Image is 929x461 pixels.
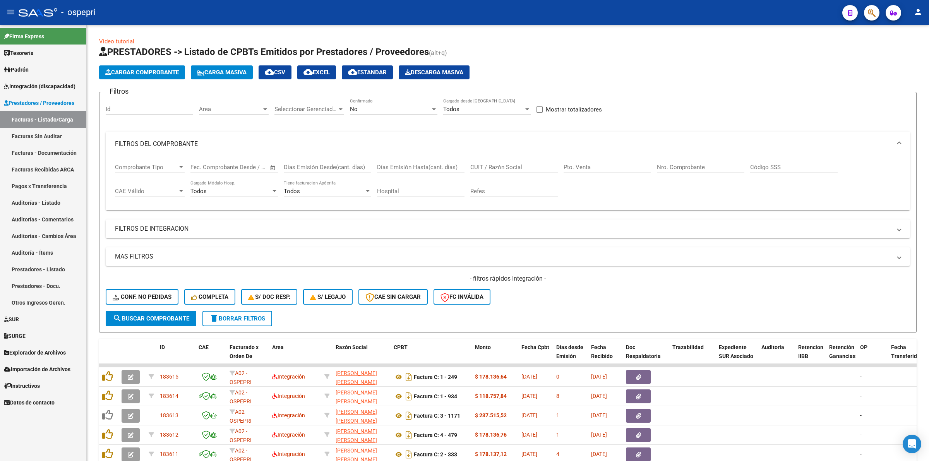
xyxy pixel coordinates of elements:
span: Monto [475,344,491,350]
span: [DATE] [521,432,537,438]
button: Completa [184,289,235,305]
span: S/ Doc Resp. [248,293,291,300]
span: [PERSON_NAME] [PERSON_NAME] [PERSON_NAME] [336,389,377,413]
span: No [350,106,358,113]
i: Descargar documento [404,429,414,441]
span: ID [160,344,165,350]
span: Todos [190,188,207,195]
span: Importación de Archivos [4,365,70,374]
span: Doc Respaldatoria [626,344,661,359]
span: Integración [272,432,305,438]
span: Días desde Emisión [556,344,583,359]
span: Explorador de Archivos [4,348,66,357]
mat-expansion-panel-header: FILTROS DE INTEGRACION [106,219,910,238]
mat-panel-title: FILTROS DE INTEGRACION [115,225,891,233]
span: (alt+q) [429,49,447,57]
button: FC Inválida [434,289,490,305]
strong: Factura C: 1 - 934 [414,393,457,399]
span: Auditoria [761,344,784,350]
span: 183615 [160,374,178,380]
span: Razón Social [336,344,368,350]
div: 27188438143 [336,388,387,404]
a: Video tutorial [99,38,134,45]
button: Cargar Comprobante [99,65,185,79]
strong: $ 178.136,64 [475,374,507,380]
span: Tesorería [4,49,34,57]
button: S/ legajo [303,289,353,305]
span: [PERSON_NAME] [PERSON_NAME] [336,409,377,424]
datatable-header-cell: Auditoria [758,339,795,373]
datatable-header-cell: Retención Ganancias [826,339,857,373]
mat-icon: person [914,7,923,17]
datatable-header-cell: Retencion IIBB [795,339,826,373]
button: CSV [259,65,291,79]
datatable-header-cell: CAE [195,339,226,373]
span: [DATE] [521,374,537,380]
span: Padrón [4,65,29,74]
datatable-header-cell: Días desde Emisión [553,339,588,373]
span: Area [272,344,284,350]
span: [DATE] [591,451,607,457]
span: Expediente SUR Asociado [719,344,753,359]
strong: Factura C: 2 - 333 [414,451,457,458]
span: Cargar Comprobante [105,69,179,76]
datatable-header-cell: Monto [472,339,518,373]
button: S/ Doc Resp. [241,289,298,305]
span: Todos [284,188,300,195]
div: FILTROS DEL COMPROBANTE [106,156,910,211]
button: EXCEL [297,65,336,79]
strong: Factura C: 3 - 1171 [414,413,460,419]
span: Trazabilidad [672,344,704,350]
span: Fecha Transferido [891,344,920,359]
span: S/ legajo [310,293,346,300]
span: 4 [556,451,559,457]
span: Buscar Comprobante [113,315,189,322]
input: Start date [190,164,216,171]
div: 27283938307 [336,408,387,424]
span: Prestadores / Proveedores [4,99,74,107]
span: 183611 [160,451,178,457]
div: Open Intercom Messenger [903,435,921,453]
span: CAE SIN CARGAR [365,293,421,300]
mat-icon: cloud_download [348,67,357,77]
strong: Factura C: 4 - 479 [414,432,457,438]
span: 183613 [160,412,178,418]
strong: Factura C: 1 - 249 [414,374,457,380]
datatable-header-cell: ID [157,339,195,373]
span: [PERSON_NAME] [PERSON_NAME] [336,428,377,443]
span: SURGE [4,332,26,340]
span: FC Inválida [441,293,483,300]
span: 1 [556,432,559,438]
span: CSV [265,69,285,76]
span: 183614 [160,393,178,399]
i: Descargar documento [404,371,414,383]
span: Fecha Cpbt [521,344,549,350]
datatable-header-cell: Doc Respaldatoria [623,339,669,373]
span: EXCEL [303,69,330,76]
span: A02 - OSPEPRI [230,428,252,443]
span: 0 [556,374,559,380]
mat-icon: menu [6,7,15,17]
span: CAE [199,344,209,350]
span: Mostrar totalizadores [546,105,602,114]
datatable-header-cell: CPBT [391,339,472,373]
h4: - filtros rápidos Integración - [106,274,910,283]
input: End date [223,164,260,171]
button: CAE SIN CARGAR [358,289,428,305]
datatable-header-cell: OP [857,339,888,373]
span: CAE Válido [115,188,178,195]
mat-expansion-panel-header: FILTROS DEL COMPROBANTE [106,132,910,156]
strong: $ 178.137,12 [475,451,507,457]
button: Descarga Masiva [399,65,470,79]
span: [DATE] [591,432,607,438]
datatable-header-cell: Expediente SUR Asociado [716,339,758,373]
h3: Filtros [106,86,132,97]
span: [DATE] [591,374,607,380]
span: - [860,374,862,380]
div: 27304037682 [336,369,387,385]
span: 1 [556,412,559,418]
mat-panel-title: MAS FILTROS [115,252,891,261]
span: A02 - OSPEPRI [230,409,252,424]
button: Estandar [342,65,393,79]
span: - [860,412,862,418]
